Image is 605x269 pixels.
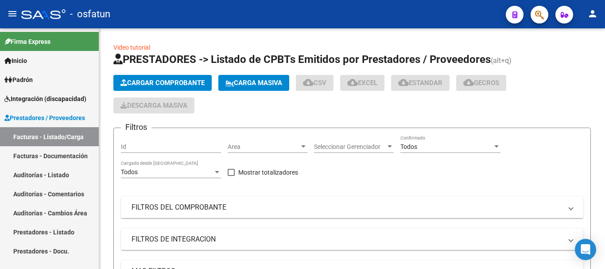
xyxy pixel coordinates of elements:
[303,77,314,88] mat-icon: cloud_download
[225,79,282,87] span: Carga Masiva
[120,79,205,87] span: Cargar Comprobante
[113,97,194,113] app-download-masive: Descarga masiva de comprobantes (adjuntos)
[347,79,377,87] span: EXCEL
[113,75,212,91] button: Cargar Comprobante
[4,37,50,47] span: Firma Express
[303,79,326,87] span: CSV
[113,53,491,66] span: PRESTADORES -> Listado de CPBTs Emitidos por Prestadores / Proveedores
[121,121,151,133] h3: Filtros
[121,197,583,218] mat-expansion-panel-header: FILTROS DEL COMPROBANTE
[218,75,289,91] button: Carga Masiva
[398,79,442,87] span: Estandar
[391,75,450,91] button: Estandar
[398,77,409,88] mat-icon: cloud_download
[113,97,194,113] button: Descarga Masiva
[121,229,583,250] mat-expansion-panel-header: FILTROS DE INTEGRACION
[120,101,187,109] span: Descarga Masiva
[7,8,18,19] mat-icon: menu
[113,44,150,51] a: Video tutorial
[4,56,27,66] span: Inicio
[587,8,598,19] mat-icon: person
[463,79,499,87] span: Gecros
[238,167,298,178] span: Mostrar totalizadores
[463,77,474,88] mat-icon: cloud_download
[347,77,358,88] mat-icon: cloud_download
[314,143,386,151] span: Seleccionar Gerenciador
[70,4,110,24] span: - osfatun
[491,56,512,65] span: (alt+q)
[4,94,86,104] span: Integración (discapacidad)
[340,75,384,91] button: EXCEL
[132,203,562,212] mat-panel-title: FILTROS DEL COMPROBANTE
[121,168,138,175] span: Todos
[400,143,417,150] span: Todos
[132,234,562,244] mat-panel-title: FILTROS DE INTEGRACION
[4,75,33,85] span: Padrón
[296,75,334,91] button: CSV
[4,113,85,123] span: Prestadores / Proveedores
[575,239,596,260] div: Open Intercom Messenger
[456,75,506,91] button: Gecros
[228,143,299,151] span: Area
